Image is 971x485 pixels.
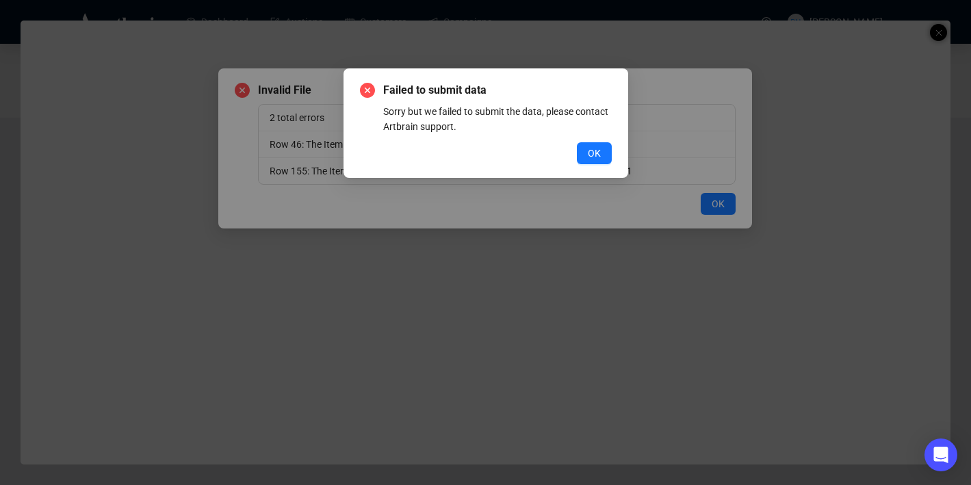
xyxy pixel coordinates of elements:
[360,83,375,98] span: close-circle
[588,146,601,161] span: OK
[383,106,608,132] span: Sorry but we failed to submit the data, please contact Artbrain support.
[924,438,957,471] div: Open Intercom Messenger
[577,142,612,164] button: OK
[383,82,612,99] span: Failed to submit data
